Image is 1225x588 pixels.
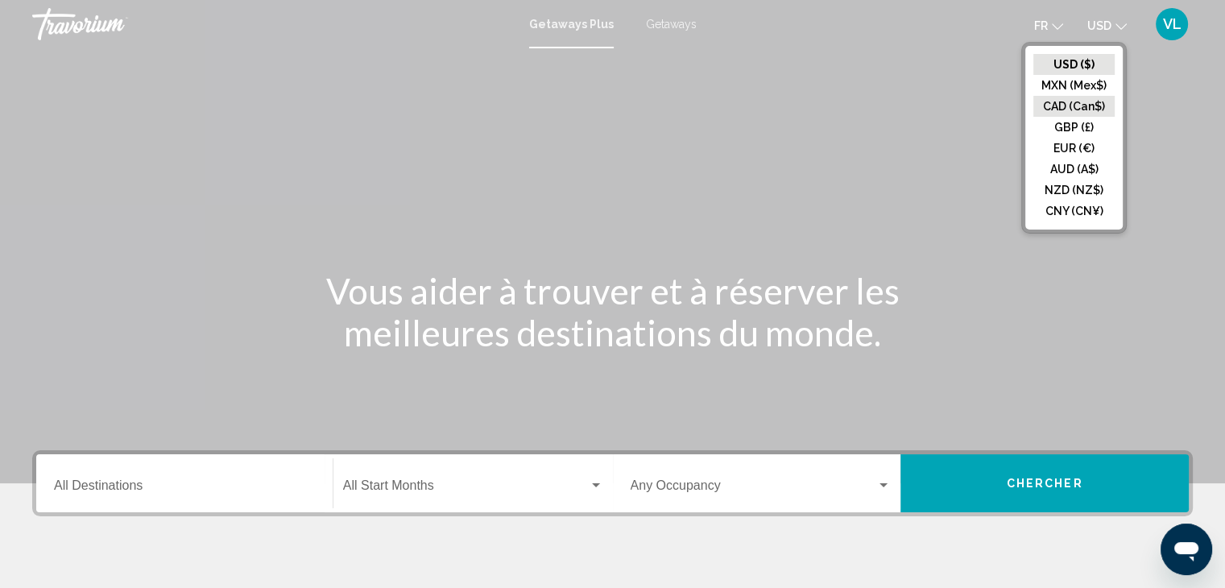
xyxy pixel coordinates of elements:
button: GBP (£) [1033,117,1115,138]
button: AUD (A$) [1033,159,1115,180]
button: Chercher [900,454,1189,512]
button: Change currency [1087,14,1127,37]
button: MXN (Mex$) [1033,75,1115,96]
button: CNY (CN¥) [1033,201,1115,222]
span: VL [1163,16,1182,32]
button: USD ($) [1033,54,1115,75]
div: Search widget [36,454,1189,512]
a: Getaways [646,18,697,31]
button: Change language [1034,14,1063,37]
span: fr [1034,19,1048,32]
button: User Menu [1151,7,1193,41]
a: Getaways Plus [529,18,614,31]
button: CAD (Can$) [1033,96,1115,117]
a: Travorium [32,8,513,40]
span: Chercher [1007,478,1083,491]
span: USD [1087,19,1111,32]
h1: Vous aider à trouver et à réserver les meilleures destinations du monde. [311,270,915,354]
button: NZD (NZ$) [1033,180,1115,201]
iframe: Bouton de lancement de la fenêtre de messagerie [1161,524,1212,575]
button: EUR (€) [1033,138,1115,159]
